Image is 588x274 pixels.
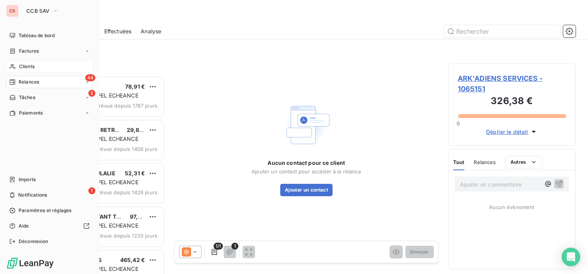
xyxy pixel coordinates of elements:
span: 29,85 € [127,127,148,133]
span: Clients [19,63,34,70]
span: 1/1 [214,243,223,250]
span: Aucun évènement [489,204,534,210]
span: Ajouter un contact pour accéder à la relance [252,168,361,175]
span: Factures [19,48,39,55]
span: prévue depuis 1456 jours [95,146,157,152]
img: Empty state [281,100,331,150]
span: Paiements [19,110,43,116]
span: Déconnexion [19,238,48,245]
span: Déplier le détail [486,128,528,136]
span: Analyse [141,27,161,35]
span: ARK'ADIENS SERVICES - 1065151 [458,73,566,94]
div: Open Intercom Messenger [562,248,580,266]
span: Paramètres et réglages [19,207,71,214]
span: CLIENTS COMPTANT TECHNIQUE [55,213,145,220]
span: Imports [19,176,36,183]
span: Aucun contact pour ce client [267,159,345,167]
span: Tout [453,159,465,165]
button: Autres [505,156,543,168]
div: CS [6,5,19,17]
span: 2 [88,90,95,97]
span: 78,91 € [125,83,145,90]
input: Rechercher [444,25,560,38]
div: grid [37,76,165,274]
button: Envoyer [405,246,434,258]
span: Effectuées [104,27,132,35]
span: Relances [19,79,39,86]
span: prévue depuis 1220 jours [95,233,157,239]
span: 465,42 € [120,257,145,263]
span: Relances [474,159,496,165]
span: Tableau de bord [19,32,55,39]
span: CCB SAV [26,8,49,14]
span: 0 [457,120,460,127]
button: Déplier le détail [484,127,540,136]
span: 52,31 € [125,170,145,176]
h3: 326,38 € [458,94,566,110]
span: prévue depuis 1767 jours [95,103,157,109]
span: 44 [85,74,95,81]
span: 1 [231,243,238,250]
span: Tâches [19,94,35,101]
span: Aide [19,223,29,229]
button: Ajouter un contact [280,184,333,196]
img: Logo LeanPay [6,257,54,269]
span: 1 [88,187,95,194]
span: 97,65 € [130,213,150,220]
span: prévue depuis 1426 jours [95,189,157,195]
a: Aide [6,220,93,232]
span: Notifications [18,192,47,199]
